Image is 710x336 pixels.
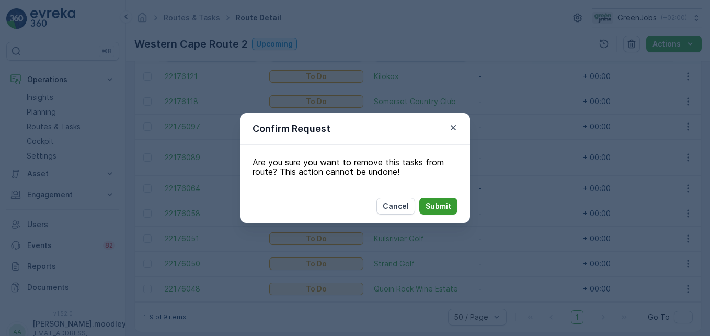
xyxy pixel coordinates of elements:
button: Submit [419,198,457,215]
p: Submit [426,201,451,211]
button: Cancel [376,198,415,215]
p: Cancel [383,201,409,211]
p: Confirm Request [253,121,330,136]
div: Are you sure you want to remove this tasks from route? This action cannot be undone! [240,145,470,189]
